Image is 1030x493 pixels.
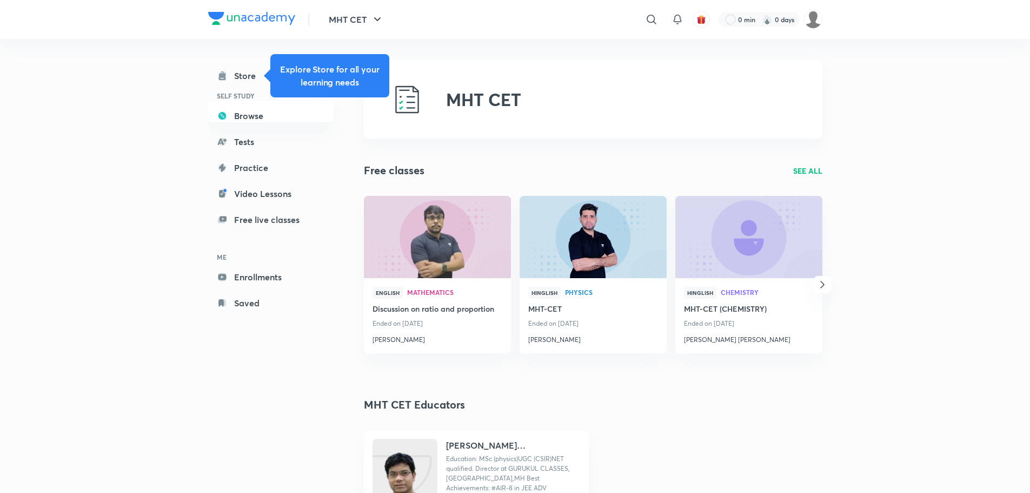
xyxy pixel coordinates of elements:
h6: ME [208,248,334,266]
div: Store [234,69,262,82]
a: SEE ALL [793,165,822,176]
a: MHT-CET (CHEMISTRY) [684,303,814,317]
button: avatar [693,11,710,28]
a: Store [208,65,334,87]
button: MHT CET [322,9,390,30]
a: Physics [565,289,658,297]
img: avatar [696,15,706,24]
a: new-thumbnail [520,196,667,278]
span: Hinglish [684,287,716,299]
a: Browse [208,105,334,127]
a: Free live classes [208,209,334,231]
span: Hinglish [528,287,561,299]
img: streak [762,14,773,25]
img: Company Logo [208,12,295,25]
a: new-thumbnail [364,196,511,278]
span: English [373,287,403,299]
img: new-thumbnail [518,195,668,279]
h5: Explore Store for all your learning needs [279,63,381,89]
h2: MHT CET [446,89,521,110]
a: Tests [208,131,334,153]
span: Physics [565,289,658,295]
img: new-thumbnail [674,195,823,279]
a: new-thumbnail [675,196,822,278]
p: Ended on [DATE] [373,317,502,331]
a: Discussion on ratio and proportion [373,303,502,317]
a: Enrollments [208,266,334,288]
h6: SELF STUDY [208,87,334,105]
a: [PERSON_NAME] [528,331,658,345]
p: Education: MSc (physics)UGC (CSIR)NET qualified. Director at GURUKUL CLASSES, Aurangabad,MH Best ... [446,454,580,493]
h3: MHT CET Educators [364,397,465,413]
a: Video Lessons [208,183,334,205]
img: new-thumbnail [362,195,512,279]
img: MHT CET [390,82,424,117]
a: Mathematics [407,289,502,297]
h4: [PERSON_NAME] [PERSON_NAME] [446,439,580,452]
a: [PERSON_NAME] [PERSON_NAME] [684,331,814,345]
a: MHT-CET [528,303,658,317]
p: Ended on [DATE] [684,317,814,331]
p: Ended on [DATE] [528,317,658,331]
img: Vivek Patil [804,10,822,29]
a: Practice [208,157,334,179]
a: [PERSON_NAME] [373,331,502,345]
h2: Free classes [364,162,424,179]
a: Saved [208,292,334,314]
span: Chemistry [721,289,814,295]
a: Chemistry [721,289,814,297]
span: Mathematics [407,289,502,295]
a: Company Logo [208,12,295,28]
